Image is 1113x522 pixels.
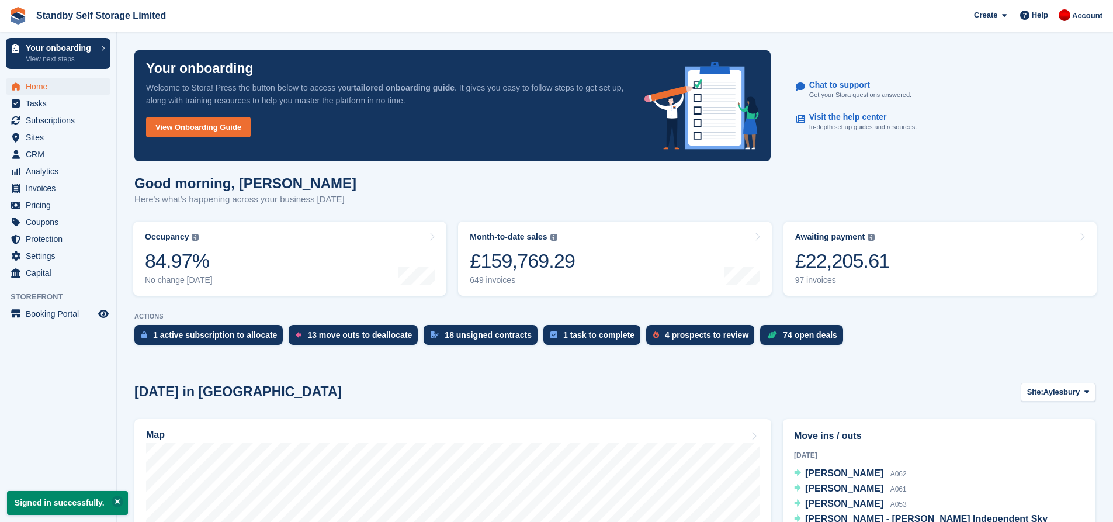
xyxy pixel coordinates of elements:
[32,6,171,25] a: Standby Self Storage Limited
[458,222,771,296] a: Month-to-date sales £159,769.29 649 invoices
[6,248,110,264] a: menu
[783,330,837,340] div: 74 open deals
[795,232,865,242] div: Awaiting payment
[805,468,883,478] span: [PERSON_NAME]
[26,306,96,322] span: Booking Portal
[26,78,96,95] span: Home
[1043,386,1080,398] span: Aylesbury
[141,331,147,338] img: active_subscription_to_allocate_icon-d502201f5373d7db506a760aba3b589e785aa758c864c3986d89f69b8ff3...
[9,7,27,25] img: stora-icon-8386f47178a22dfd0bd8f6a31ec36ba5ce8667c1dd55bd0f319d3a0aa187defe.svg
[6,231,110,247] a: menu
[289,325,424,351] a: 13 move outs to deallocate
[26,265,96,281] span: Capital
[26,44,95,52] p: Your onboarding
[795,275,890,285] div: 97 invoices
[134,193,356,206] p: Here's what's happening across your business [DATE]
[1072,10,1102,22] span: Account
[134,175,356,191] h1: Good morning, [PERSON_NAME]
[6,146,110,163] a: menu
[307,330,412,340] div: 13 move outs to deallocate
[974,9,997,21] span: Create
[146,430,165,440] h2: Map
[868,234,875,241] img: icon-info-grey-7440780725fd019a000dd9b08b2336e03edf1995a4989e88bcd33f0948082b44.svg
[1059,9,1070,21] img: Aaron Winter
[795,249,890,273] div: £22,205.61
[153,330,277,340] div: 1 active subscription to allocate
[796,106,1084,138] a: Visit the help center In-depth set up guides and resources.
[809,80,902,90] p: Chat to support
[6,112,110,129] a: menu
[6,306,110,322] a: menu
[145,232,189,242] div: Occupancy
[794,497,907,512] a: [PERSON_NAME] A053
[665,330,748,340] div: 4 prospects to review
[644,62,759,150] img: onboarding-info-6c161a55d2c0e0a8cae90662b2fe09162a5109e8cc188191df67fb4f79e88e88.svg
[794,466,907,482] a: [PERSON_NAME] A062
[353,83,455,92] strong: tailored onboarding guide
[6,78,110,95] a: menu
[653,331,659,338] img: prospect-51fa495bee0391a8d652442698ab0144808aea92771e9ea1ae160a38d050c398.svg
[146,81,626,107] p: Welcome to Stora! Press the button below to access your . It gives you easy to follow steps to ge...
[424,325,543,351] a: 18 unsigned contracts
[6,197,110,213] a: menu
[6,265,110,281] a: menu
[26,248,96,264] span: Settings
[6,214,110,230] a: menu
[783,222,1097,296] a: Awaiting payment £22,205.61 97 invoices
[794,450,1084,461] div: [DATE]
[26,95,96,112] span: Tasks
[646,325,760,351] a: 4 prospects to review
[6,163,110,179] a: menu
[550,234,557,241] img: icon-info-grey-7440780725fd019a000dd9b08b2336e03edf1995a4989e88bcd33f0948082b44.svg
[26,214,96,230] span: Coupons
[890,470,907,478] span: A062
[767,331,777,339] img: deal-1b604bf984904fb50ccaf53a9ad4b4a5d6e5aea283cecdc64d6e3604feb123c2.svg
[134,384,342,400] h2: [DATE] in [GEOGRAPHIC_DATA]
[11,291,116,303] span: Storefront
[543,325,646,351] a: 1 task to complete
[794,482,907,497] a: [PERSON_NAME] A061
[26,54,95,64] p: View next steps
[550,331,557,338] img: task-75834270c22a3079a89374b754ae025e5fb1db73e45f91037f5363f120a921f8.svg
[7,491,128,515] p: Signed in successfully.
[760,325,849,351] a: 74 open deals
[26,112,96,129] span: Subscriptions
[470,275,575,285] div: 649 invoices
[296,331,301,338] img: move_outs_to_deallocate_icon-f764333ba52eb49d3ac5e1228854f67142a1ed5810a6f6cc68b1a99e826820c5.svg
[1027,386,1043,398] span: Site:
[133,222,446,296] a: Occupancy 84.97% No change [DATE]
[134,313,1095,320] p: ACTIONS
[26,231,96,247] span: Protection
[96,307,110,321] a: Preview store
[6,38,110,69] a: Your onboarding View next steps
[1021,383,1095,402] button: Site: Aylesbury
[445,330,532,340] div: 18 unsigned contracts
[26,146,96,163] span: CRM
[805,483,883,493] span: [PERSON_NAME]
[146,62,254,75] p: Your onboarding
[805,499,883,509] span: [PERSON_NAME]
[26,163,96,179] span: Analytics
[809,112,908,122] p: Visit the help center
[563,330,634,340] div: 1 task to complete
[809,122,917,132] p: In-depth set up guides and resources.
[145,249,213,273] div: 84.97%
[6,95,110,112] a: menu
[470,249,575,273] div: £159,769.29
[890,485,907,493] span: A061
[134,325,289,351] a: 1 active subscription to allocate
[431,331,439,338] img: contract_signature_icon-13c848040528278c33f63329250d36e43548de30e8caae1d1a13099fd9432cc5.svg
[890,500,907,509] span: A053
[145,275,213,285] div: No change [DATE]
[6,129,110,146] a: menu
[794,429,1084,443] h2: Move ins / outs
[192,234,199,241] img: icon-info-grey-7440780725fd019a000dd9b08b2336e03edf1995a4989e88bcd33f0948082b44.svg
[26,129,96,146] span: Sites
[26,197,96,213] span: Pricing
[809,90,911,100] p: Get your Stora questions answered.
[146,117,251,137] a: View Onboarding Guide
[26,180,96,196] span: Invoices
[470,232,547,242] div: Month-to-date sales
[6,180,110,196] a: menu
[796,74,1084,106] a: Chat to support Get your Stora questions answered.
